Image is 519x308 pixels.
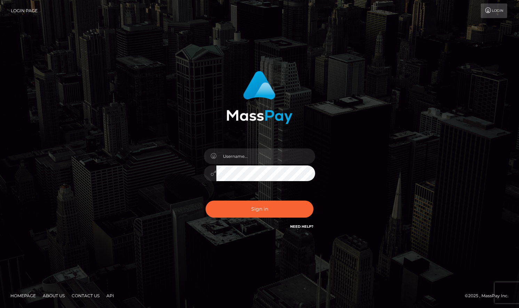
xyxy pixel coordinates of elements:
[216,148,315,164] input: Username...
[40,290,67,301] a: About Us
[465,292,514,300] div: © 2025 , MassPay Inc.
[69,290,102,301] a: Contact Us
[226,71,293,124] img: MassPay Login
[206,201,313,218] button: Sign in
[290,224,313,229] a: Need Help?
[481,3,507,18] a: Login
[8,290,39,301] a: Homepage
[104,290,117,301] a: API
[11,3,38,18] a: Login Page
